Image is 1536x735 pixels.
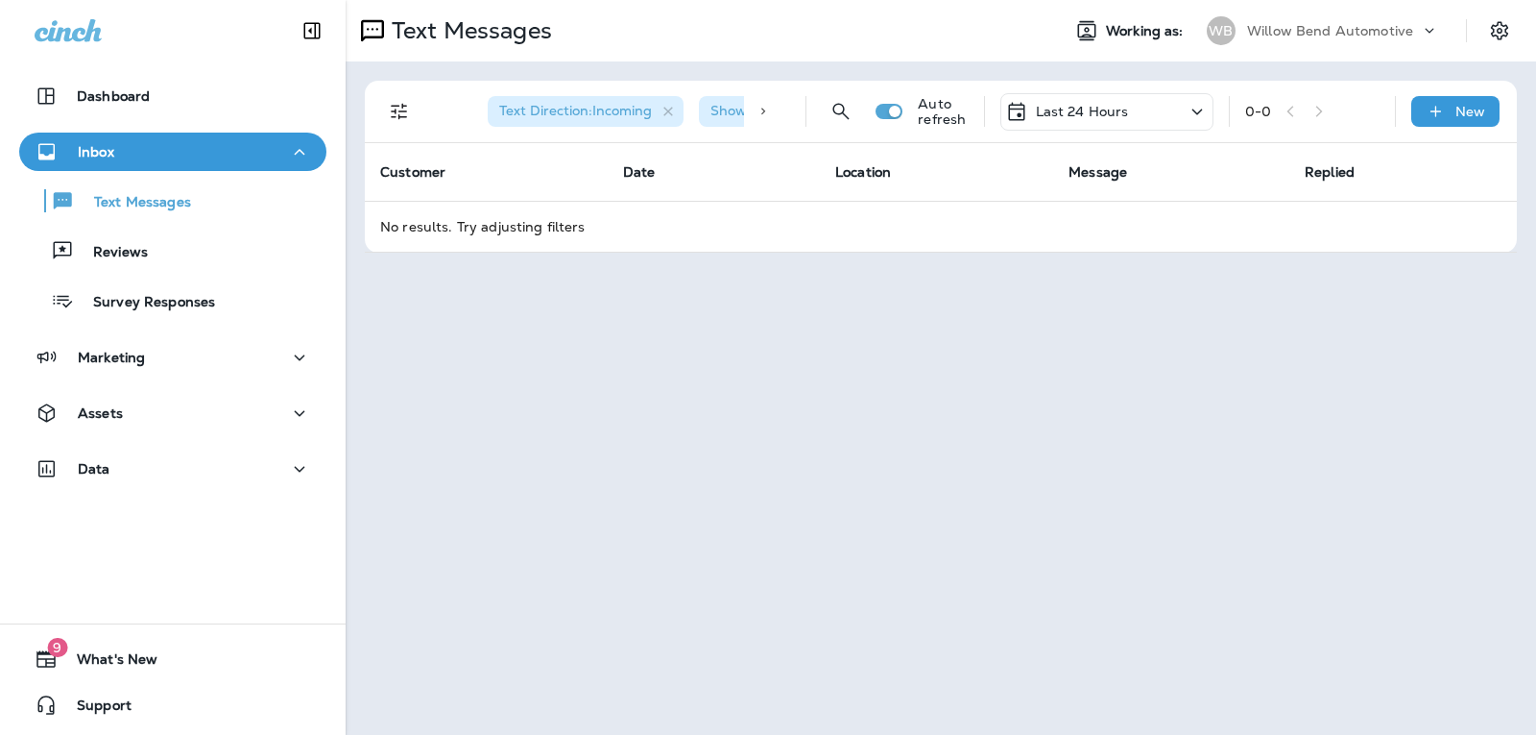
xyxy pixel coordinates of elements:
[78,405,123,421] p: Assets
[1455,104,1485,119] p: New
[19,338,326,377] button: Marketing
[78,144,114,159] p: Inbox
[74,294,215,312] p: Survey Responses
[77,88,150,104] p: Dashboard
[835,163,891,181] span: Location
[19,394,326,432] button: Assets
[918,96,968,127] p: Auto refresh
[19,181,326,221] button: Text Messages
[1305,163,1355,181] span: Replied
[78,350,145,365] p: Marketing
[623,163,656,181] span: Date
[380,92,419,131] button: Filters
[19,686,326,724] button: Support
[1482,13,1517,48] button: Settings
[19,450,326,488] button: Data
[58,698,132,721] span: Support
[75,194,191,212] p: Text Messages
[19,133,326,171] button: Inbox
[78,461,110,477] p: Data
[710,102,942,119] span: Show Start/Stop/Unsubscribe : true
[58,651,157,674] span: What's New
[19,77,326,115] button: Dashboard
[47,638,67,657] span: 9
[822,92,860,131] button: Search Messages
[365,201,1517,252] td: No results. Try adjusting filters
[19,640,326,678] button: 9What's New
[384,16,552,45] p: Text Messages
[1036,104,1129,119] p: Last 24 Hours
[1106,23,1188,39] span: Working as:
[19,281,326,321] button: Survey Responses
[285,12,339,50] button: Collapse Sidebar
[1245,104,1271,119] div: 0 - 0
[380,163,445,181] span: Customer
[499,102,652,119] span: Text Direction : Incoming
[1068,163,1127,181] span: Message
[74,244,148,262] p: Reviews
[1207,16,1236,45] div: WB
[488,96,684,127] div: Text Direction:Incoming
[19,231,326,271] button: Reviews
[699,96,973,127] div: Show Start/Stop/Unsubscribe:true
[1247,23,1413,38] p: Willow Bend Automotive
